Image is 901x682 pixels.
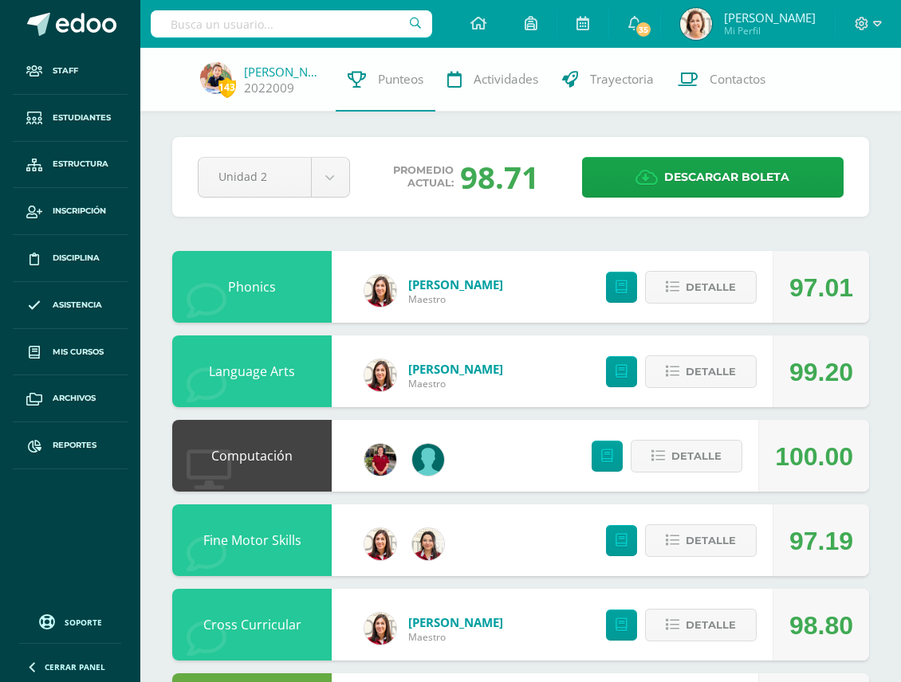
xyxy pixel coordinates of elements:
a: Contactos [666,48,777,112]
span: [PERSON_NAME] [724,10,816,25]
input: Busca un usuario... [151,10,432,37]
a: Staff [13,48,128,95]
div: 99.20 [789,336,853,408]
span: Archivos [53,392,96,405]
a: [PERSON_NAME] [244,64,324,80]
div: 97.19 [789,505,853,577]
span: Mi Perfil [724,24,816,37]
button: Detalle [645,609,757,641]
div: 98.71 [460,156,539,198]
img: fefeec5acf7add6bc0a2c23633eb23a0.png [680,8,712,40]
span: Actividades [474,71,538,88]
a: Actividades [435,48,550,112]
span: 143 [218,77,236,97]
a: Fine Motor Skills [203,531,301,549]
span: Trayectoria [590,71,654,88]
button: Detalle [645,355,757,388]
span: Detalle [686,272,736,302]
span: Promedio actual: [393,164,454,190]
span: Inscripción [53,205,106,218]
div: Cross Curricular [172,589,332,660]
img: 9f417f221a50e53a74bb908f05c7e53d.png [412,444,444,476]
img: aaa1362d7b39bba7e3b347dcf9bc21d4.png [364,275,396,307]
img: aaa1362d7b39bba7e3b347dcf9bc21d4.png [364,528,396,560]
a: Disciplina [13,235,128,282]
span: Cerrar panel [45,661,105,672]
a: Mis cursos [13,329,128,376]
span: Descargar boleta [664,158,789,197]
a: Soporte [19,610,121,632]
a: 2022009 [244,80,294,96]
span: Soporte [65,617,102,628]
span: Maestro [408,377,503,390]
span: Reportes [53,439,96,452]
a: Phonics [228,278,276,296]
button: Detalle [645,271,757,304]
a: Computación [211,447,293,464]
span: Detalle [686,526,736,555]
span: Disciplina [53,252,100,265]
span: Contactos [710,71,765,88]
div: Language Arts [172,335,332,407]
span: Staff [53,65,78,77]
a: Asistencia [13,282,128,329]
span: Estudiantes [53,112,111,124]
a: Language Arts [209,363,295,380]
img: aaa1362d7b39bba7e3b347dcf9bc21d4.png [364,613,396,645]
span: Detalle [686,610,736,640]
div: Phonics [172,251,332,323]
span: 35 [635,21,652,38]
img: 295b82f8adc0d639fdefb06604a8e20a.png [200,62,232,94]
a: Estudiantes [13,95,128,142]
button: Detalle [631,440,742,472]
span: Mis cursos [53,346,104,359]
button: Detalle [645,524,757,557]
img: 08cdfe488ee6e762f49c3a355c2599e7.png [412,528,444,560]
span: Maestro [408,630,503,644]
a: Punteos [336,48,435,112]
a: Descargar boleta [582,157,844,198]
span: Unidad 2 [218,158,291,195]
div: 100.00 [775,421,853,492]
span: Asistencia [53,299,102,312]
span: Punteos [378,71,423,88]
a: [PERSON_NAME] [408,361,503,377]
div: 97.01 [789,252,853,323]
img: 2d37ea91664a834ac5d9c4e903c64afa.png [364,444,396,476]
a: Estructura [13,142,128,189]
span: Detalle [671,441,722,471]
a: Inscripción [13,188,128,235]
img: aaa1362d7b39bba7e3b347dcf9bc21d4.png [364,359,396,391]
a: Reportes [13,422,128,469]
a: Archivos [13,375,128,422]
div: Fine Motor Skills [172,504,332,576]
a: [PERSON_NAME] [408,276,503,292]
div: 98.80 [789,590,853,661]
a: [PERSON_NAME] [408,614,503,630]
span: Detalle [686,357,736,386]
a: Trayectoria [550,48,666,112]
a: Unidad 2 [199,158,349,197]
a: Cross Curricular [203,616,301,633]
span: Estructura [53,158,108,170]
span: Maestro [408,292,503,306]
div: Computación [172,420,332,492]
